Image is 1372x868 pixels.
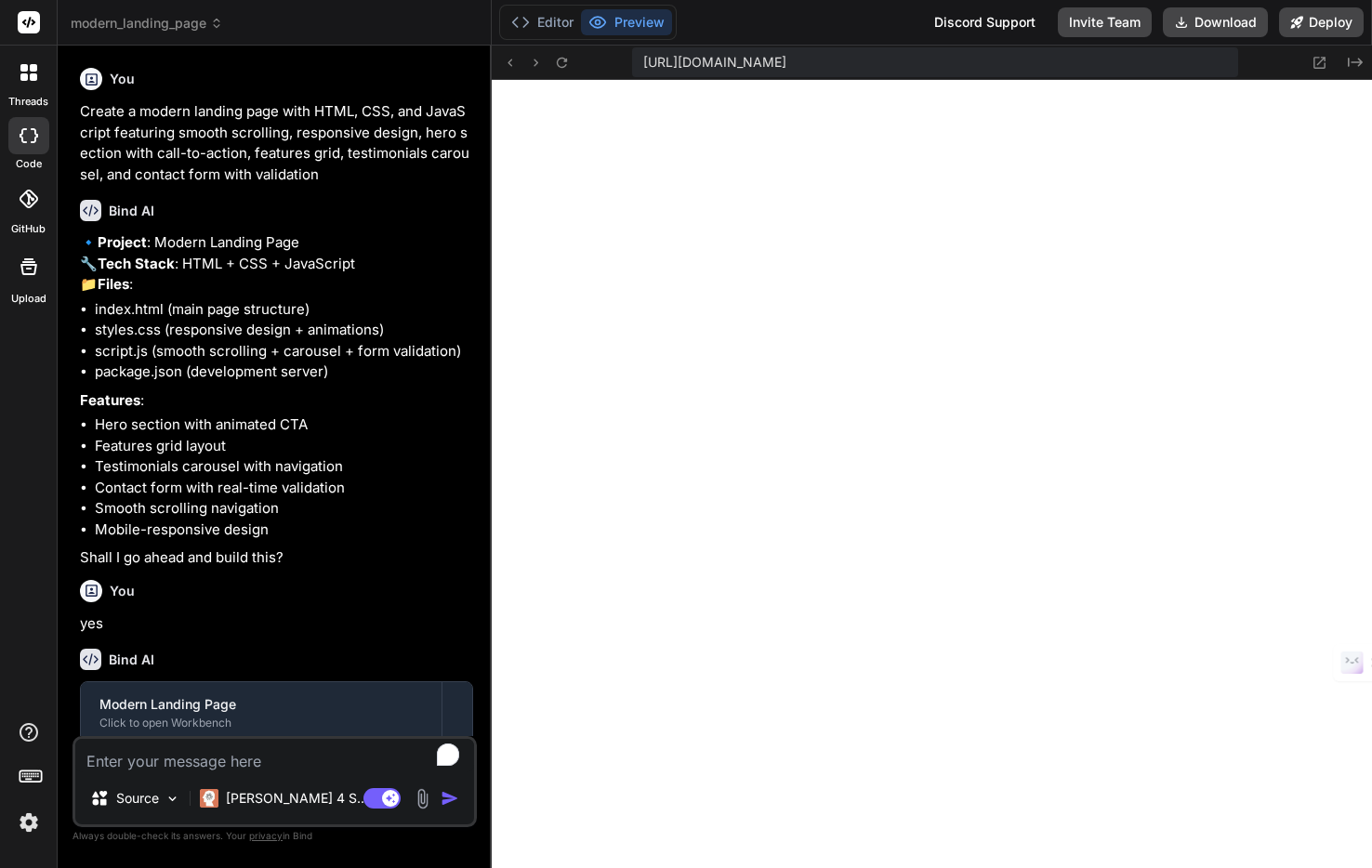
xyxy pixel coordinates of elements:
[110,582,135,600] h6: You
[99,716,423,730] div: Click to open Workbench
[226,789,364,808] p: [PERSON_NAME] 4 S..
[95,456,473,478] li: Testimonials carousel with navigation
[492,80,1372,868] iframe: Preview
[80,391,140,409] strong: Features
[98,233,147,251] strong: Project
[165,791,180,807] img: Pick Models
[95,362,473,383] li: package.json (development server)
[95,498,473,519] li: Smooth scrolling navigation
[80,390,473,412] p: :
[504,9,581,35] button: Editor
[110,70,135,88] h6: You
[11,291,46,307] label: Upload
[95,341,473,362] li: script.js (smooth scrolling + carousel + form validation)
[95,478,473,499] li: Contact form with real-time validation
[81,682,442,743] button: Modern Landing PageClick to open Workbench
[109,651,154,669] h6: Bind AI
[249,830,283,841] span: privacy
[95,320,473,341] li: styles.css (responsive design + animations)
[8,94,48,110] label: threads
[80,613,473,635] p: yes
[99,695,423,714] div: Modern Landing Page
[73,827,477,845] p: Always double-check its answers. Your in Bind
[923,7,1047,37] div: Discord Support
[1163,7,1268,37] button: Download
[13,807,45,838] img: settings
[1279,7,1364,37] button: Deploy
[16,156,42,172] label: code
[95,436,473,457] li: Features grid layout
[1058,7,1152,37] button: Invite Team
[75,739,474,772] textarea: To enrich screen reader interactions, please activate Accessibility in Grammarly extension settings
[643,53,786,72] span: [URL][DOMAIN_NAME]
[412,788,433,809] img: attachment
[109,202,154,220] h6: Bind AI
[95,414,473,436] li: Hero section with animated CTA
[441,789,459,808] img: icon
[95,299,473,321] li: index.html (main page structure)
[98,275,129,293] strong: Files
[200,789,218,808] img: Claude 4 Sonnet
[80,101,473,185] p: Create a modern landing page with HTML, CSS, and JavaScript featuring smooth scrolling, responsiv...
[116,789,159,808] p: Source
[80,232,473,296] p: 🔹 : Modern Landing Page 🔧 : HTML + CSS + JavaScript 📁 :
[98,255,175,272] strong: Tech Stack
[95,519,473,541] li: Mobile-responsive design
[581,9,672,35] button: Preview
[11,221,46,237] label: GitHub
[71,14,223,33] span: modern_landing_page
[80,547,473,569] p: Shall I go ahead and build this?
